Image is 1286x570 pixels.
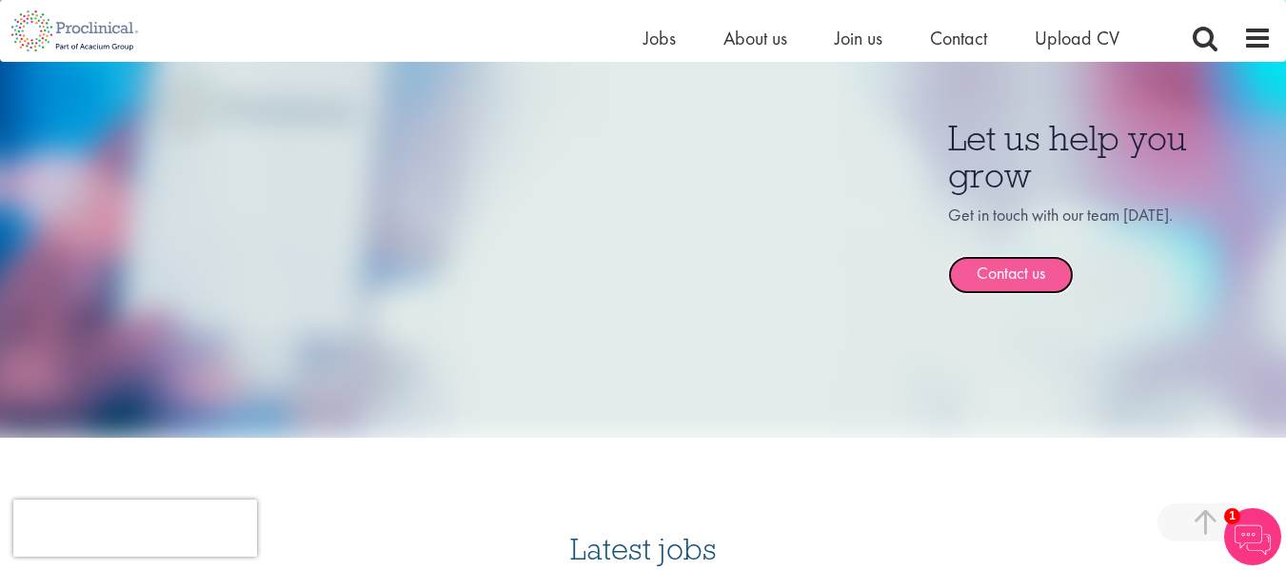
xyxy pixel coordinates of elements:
a: Join us [835,26,882,50]
h3: Let us help you grow [948,120,1272,193]
a: Contact us [948,256,1074,294]
a: Jobs [643,26,676,50]
a: Contact [930,26,987,50]
a: Upload CV [1035,26,1119,50]
img: Chatbot [1224,508,1281,565]
div: Get in touch with our team [DATE]. [948,203,1272,294]
a: About us [723,26,787,50]
iframe: reCAPTCHA [13,500,257,557]
span: 1 [1224,508,1240,524]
